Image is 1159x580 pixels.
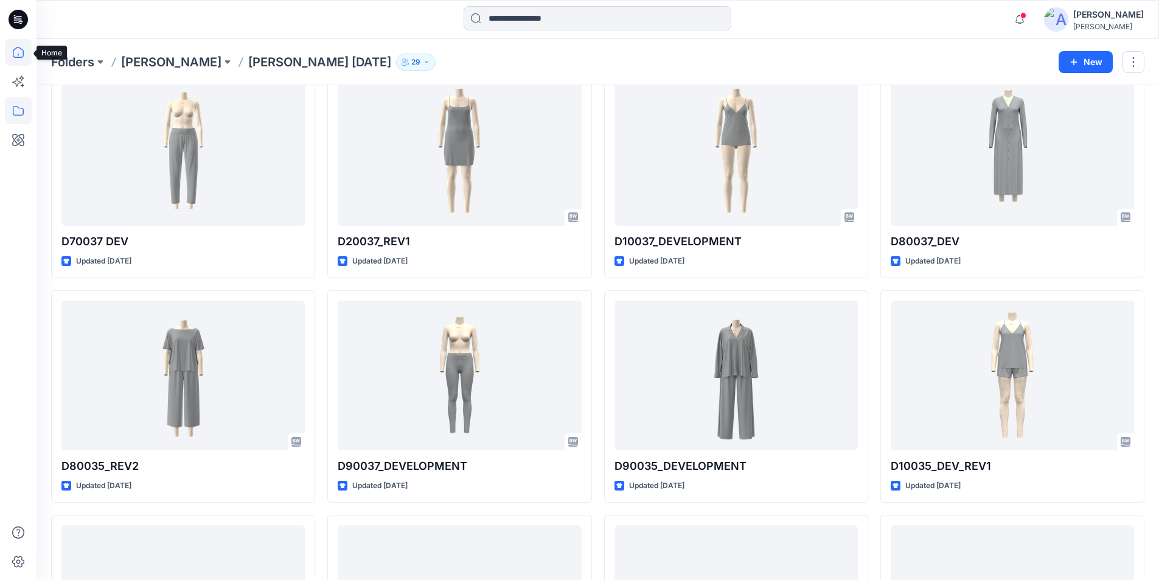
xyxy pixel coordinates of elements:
[338,233,581,250] p: D20037_REV1
[614,233,858,250] p: D10037_DEVELOPMENT
[1073,22,1144,31] div: [PERSON_NAME]
[396,54,436,71] button: 29
[352,255,408,268] p: Updated [DATE]
[352,480,408,492] p: Updated [DATE]
[248,54,391,71] p: [PERSON_NAME] [DATE]
[905,255,961,268] p: Updated [DATE]
[1044,7,1068,32] img: avatar
[614,458,858,475] p: D90035_DEVELOPMENT
[891,458,1134,475] p: D10035_DEV_REV1
[338,75,581,226] a: D20037_REV1
[76,255,131,268] p: Updated [DATE]
[1059,51,1113,73] button: New
[61,458,305,475] p: D80035_REV2
[629,255,684,268] p: Updated [DATE]
[629,480,684,492] p: Updated [DATE]
[614,301,858,451] a: D90035_DEVELOPMENT
[891,233,1134,250] p: D80037_DEV
[891,301,1134,451] a: D10035_DEV_REV1
[61,233,305,250] p: D70037 DEV
[61,301,305,451] a: D80035_REV2
[121,54,221,71] a: [PERSON_NAME]
[338,458,581,475] p: D90037_DEVELOPMENT
[61,75,305,226] a: D70037 DEV
[338,301,581,451] a: D90037_DEVELOPMENT
[905,480,961,492] p: Updated [DATE]
[891,75,1134,226] a: D80037_DEV
[51,54,94,71] a: Folders
[614,75,858,226] a: D10037_DEVELOPMENT
[411,55,420,69] p: 29
[76,480,131,492] p: Updated [DATE]
[1073,7,1144,22] div: [PERSON_NAME]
